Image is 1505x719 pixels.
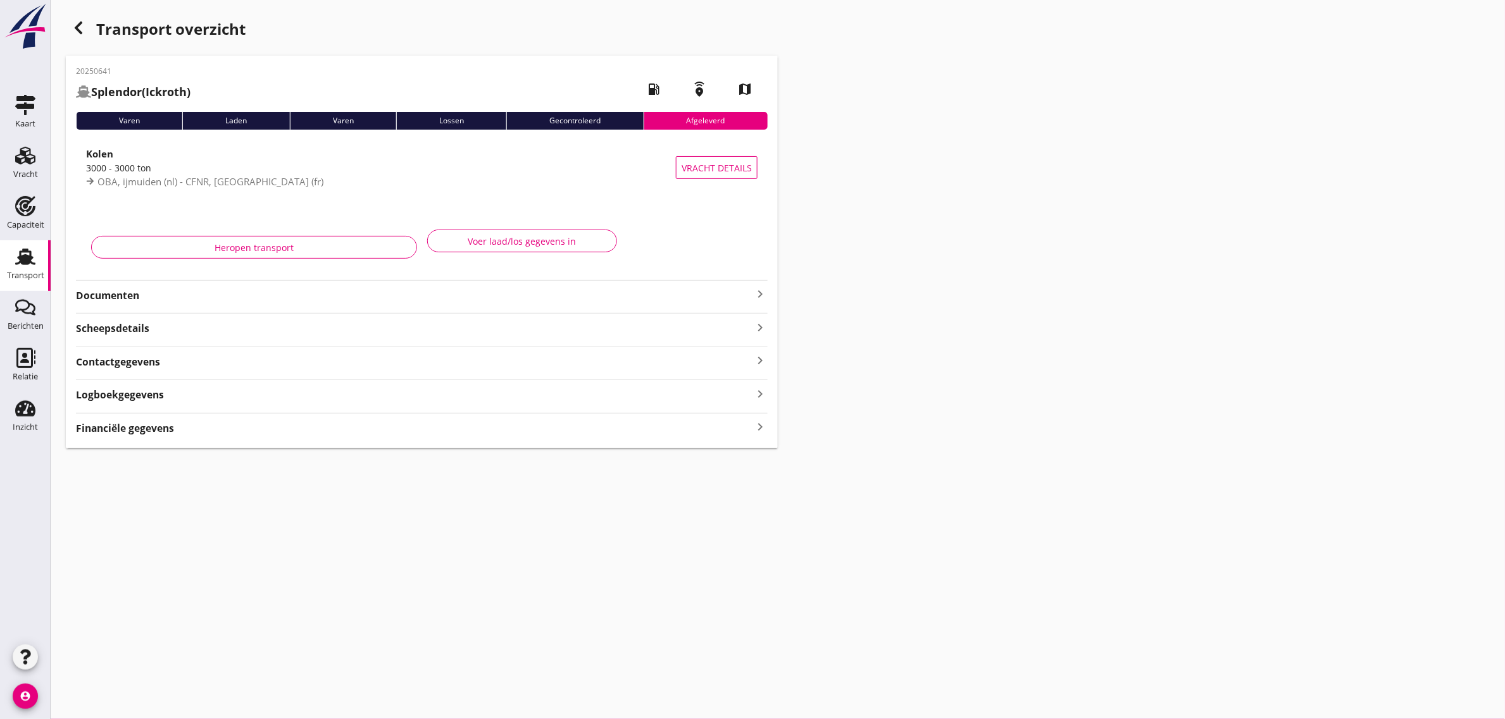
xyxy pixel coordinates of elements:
[13,372,38,381] div: Relatie
[13,684,38,709] i: account_circle
[752,419,768,436] i: keyboard_arrow_right
[8,322,44,330] div: Berichten
[752,352,768,369] i: keyboard_arrow_right
[438,235,606,248] div: Voer laad/los gegevens in
[644,112,768,130] div: Afgeleverd
[290,112,396,130] div: Varen
[15,120,35,128] div: Kaart
[86,147,113,160] strong: Kolen
[91,84,142,99] strong: Splendor
[7,221,44,229] div: Capaciteit
[13,423,38,431] div: Inzicht
[76,421,174,436] strong: Financiële gegevens
[682,161,752,175] span: Vracht details
[76,140,768,195] a: Kolen3000 - 3000 tonOBA, ijmuiden (nl) - CFNR, [GEOGRAPHIC_DATA] (fr)Vracht details
[86,161,676,175] div: 3000 - 3000 ton
[182,112,289,130] div: Laden
[97,175,323,188] span: OBA, ijmuiden (nl) - CFNR, [GEOGRAPHIC_DATA] (fr)
[102,241,406,254] div: Heropen transport
[752,319,768,336] i: keyboard_arrow_right
[752,286,768,302] i: keyboard_arrow_right
[13,170,38,178] div: Vracht
[727,71,763,107] i: map
[752,385,768,402] i: keyboard_arrow_right
[76,112,182,130] div: Varen
[66,15,778,46] div: Transport overzicht
[506,112,643,130] div: Gecontroleerd
[76,66,190,77] p: 20250641
[682,71,717,107] i: emergency_share
[7,271,44,280] div: Transport
[76,83,190,101] h2: (Ickroth)
[3,3,48,50] img: logo-small.a267ee39.svg
[76,321,149,336] strong: Scheepsdetails
[76,355,160,369] strong: Contactgegevens
[396,112,506,130] div: Lossen
[76,288,752,303] strong: Documenten
[636,71,671,107] i: local_gas_station
[91,236,417,259] button: Heropen transport
[427,230,617,252] button: Voer laad/los gegevens in
[676,156,758,179] button: Vracht details
[76,388,164,402] strong: Logboekgegevens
